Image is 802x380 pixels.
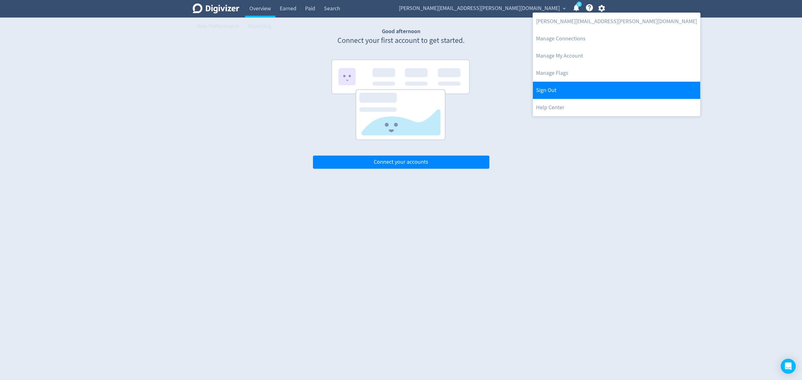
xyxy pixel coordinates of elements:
[781,359,796,374] div: Open Intercom Messenger
[533,64,700,82] a: Manage Flags
[533,99,700,116] a: Help Center
[533,13,700,30] a: [PERSON_NAME][EMAIL_ADDRESS][PERSON_NAME][DOMAIN_NAME]
[533,47,700,64] a: Manage My Account
[533,30,700,47] a: Manage Connections
[533,82,700,99] a: Log out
